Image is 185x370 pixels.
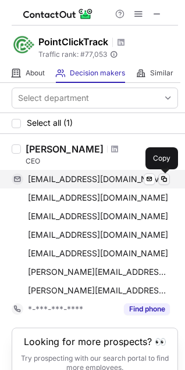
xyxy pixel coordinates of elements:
img: ContactOut v5.3.10 [23,7,93,21]
span: [EMAIL_ADDRESS][DOMAIN_NAME] [28,230,168,240]
span: [PERSON_NAME][EMAIL_ADDRESS][DOMAIN_NAME] [28,285,170,296]
span: [EMAIL_ADDRESS][DOMAIN_NAME] [28,248,168,259]
h1: PointClickTrack [38,35,108,49]
span: About [26,68,45,78]
img: 81f6cd9f7ee74a524a94c967dda45403 [12,33,35,56]
div: CEO [26,156,178,166]
span: [EMAIL_ADDRESS][DOMAIN_NAME] [28,211,168,222]
span: Traffic rank: # 77,053 [38,50,107,59]
div: Select department [18,92,89,104]
span: Select all (1) [27,118,73,128]
span: [EMAIL_ADDRESS][DOMAIN_NAME] [28,193,168,203]
button: Reveal Button [124,303,170,315]
div: [PERSON_NAME] [26,143,104,155]
span: Similar [150,68,173,78]
span: Decision makers [70,68,125,78]
span: [EMAIL_ADDRESS][DOMAIN_NAME] [28,174,168,184]
span: [PERSON_NAME][EMAIL_ADDRESS][DOMAIN_NAME] [28,267,170,277]
header: Looking for more prospects? 👀 [24,336,166,347]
